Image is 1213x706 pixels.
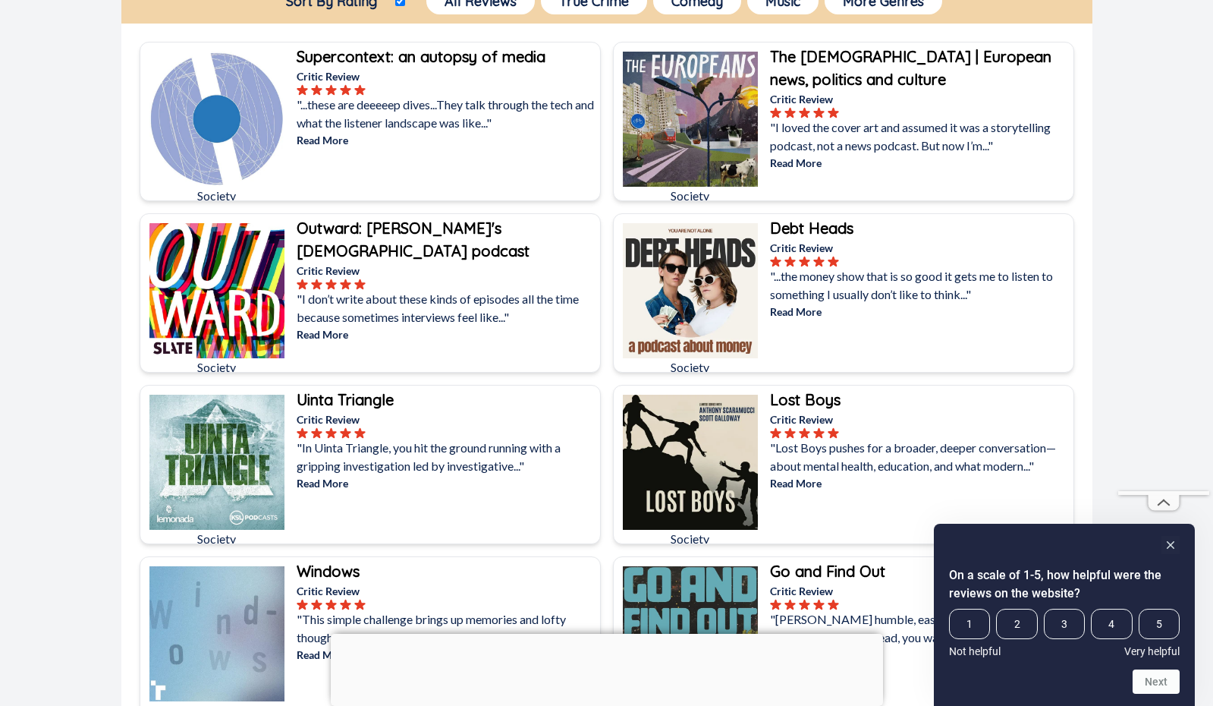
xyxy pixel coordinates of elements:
[297,326,597,342] p: Read More
[949,536,1180,694] div: On a scale of 1-5, how helpful were the reviews on the website? Select an option from 1 to 5, wit...
[297,647,597,663] p: Read More
[623,223,758,358] img: Debt Heads
[297,68,597,84] p: Critic Review
[770,91,1070,107] p: Critic Review
[770,411,1070,427] p: Critic Review
[613,385,1074,544] a: Lost BoysSocietyLost BoysCritic Review"Lost Boys pushes for a broader, deeper conversation—about ...
[770,304,1070,320] p: Read More
[770,562,885,581] b: Go and Find Out
[949,609,990,639] span: 1
[770,155,1070,171] p: Read More
[149,52,284,187] img: Supercontext: an autopsy of media
[1139,609,1180,639] span: 5
[149,223,284,358] img: Outward: Slate's LGBTQ podcast
[149,566,284,701] img: Windows
[613,42,1074,201] a: The Europeans | European news, politics and cultureSocietyThe [DEMOGRAPHIC_DATA] | European news,...
[1133,670,1180,694] button: Next question
[996,609,1037,639] span: 2
[949,609,1180,657] div: On a scale of 1-5, how helpful were the reviews on the website? Select an option from 1 to 5, wit...
[297,610,597,647] p: "This simple challenge brings up memories and lofty thoughts alongside tiny, mundane observations...
[770,475,1070,491] p: Read More
[770,439,1070,475] p: "Lost Boys pushes for a broader, deeper conversation—about mental health, education, and what mod...
[297,290,597,326] p: "I don’t write about these kinds of episodes all the time because sometimes interviews feel like..."
[297,132,597,148] p: Read More
[770,47,1051,89] b: The [DEMOGRAPHIC_DATA] | European news, politics and culture
[770,118,1070,155] p: "I loved the cover art and assumed it was a storytelling podcast, not a news podcast. But now I’m...
[770,267,1070,304] p: "...the money show that is so good it gets me to listen to something I usually don’t like to thin...
[297,263,597,279] p: Critic Review
[623,566,758,701] img: Go and Find Out
[623,52,758,187] img: The Europeans | European news, politics and culture
[949,566,1180,603] h2: On a scale of 1-5, how helpful were the reviews on the website? Select an option from 1 to 5, wit...
[1044,609,1085,639] span: 3
[149,187,284,205] p: Society
[297,562,360,581] b: Windows
[1161,536,1180,554] button: Hide survey
[297,439,597,475] p: "In Uinta Triangle, you hit the ground running with a gripping investigation led by investigative...
[770,610,1070,647] p: "[PERSON_NAME] humble, easygoing delivery never tips into preachiness. Instead, you walk away wit...
[149,358,284,377] p: Society
[770,240,1070,256] p: Critic Review
[1091,609,1132,639] span: 4
[1118,36,1209,491] iframe: Advertisement
[623,358,758,377] p: Society
[297,219,530,260] b: Outward: [PERSON_NAME]'s [DEMOGRAPHIC_DATA] podcast
[623,530,758,548] p: Society
[140,385,601,544] a: Uinta TriangleSocietyUinta TriangleCritic Review"In Uinta Triangle, you hit the ground running wi...
[297,411,597,427] p: Critic Review
[140,213,601,373] a: Outward: Slate's LGBTQ podcastSocietyOutward: [PERSON_NAME]'s [DEMOGRAPHIC_DATA] podcastCritic Re...
[623,187,758,205] p: Society
[149,395,284,530] img: Uinta Triangle
[297,96,597,132] p: "...these are deeeeep dives...They talk through the tech and what the listener landscape was like...
[297,475,597,491] p: Read More
[297,390,394,409] b: Uinta Triangle
[1124,645,1180,657] span: Very helpful
[140,42,601,201] a: Supercontext: an autopsy of mediaSocietySupercontext: an autopsy of mediaCritic Review"...these a...
[297,47,545,66] b: Supercontext: an autopsy of media
[949,645,1001,657] span: Not helpful
[331,634,883,702] iframe: Advertisement
[623,395,758,530] img: Lost Boys
[770,647,1070,663] p: Read More
[770,390,841,409] b: Lost Boys
[770,583,1070,599] p: Critic Review
[297,583,597,599] p: Critic Review
[613,213,1074,373] a: Debt HeadsSocietyDebt HeadsCritic Review"...the money show that is so good it gets me to listen t...
[149,530,284,548] p: Society
[770,219,853,238] b: Debt Heads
